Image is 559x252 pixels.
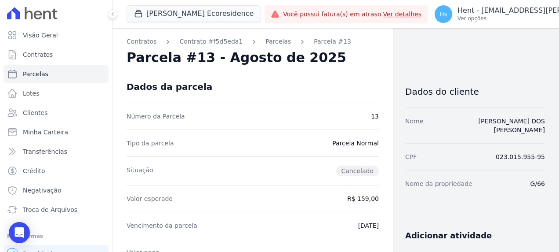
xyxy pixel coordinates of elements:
dt: Situação [127,166,153,176]
a: Contrato #f5d5eda1 [179,37,243,46]
span: Crédito [23,167,45,175]
a: Parcelas [265,37,291,46]
a: Negativação [4,182,109,199]
span: Parcelas [23,70,48,78]
a: Contratos [127,37,156,46]
h3: Dados do cliente [405,86,545,97]
dt: Valor esperado [127,194,173,203]
dd: 13 [371,112,379,121]
dt: Nome da propriedade [405,179,472,188]
dt: Nome [405,117,423,134]
div: Open Intercom Messenger [9,222,30,243]
dt: CPF [405,152,417,161]
span: Clientes [23,108,47,117]
dt: Número da Parcela [127,112,185,121]
button: [PERSON_NAME] Ecoresidence [127,5,261,22]
dd: 023.015.955-95 [496,152,545,161]
span: Hs [439,11,447,17]
span: Cancelado [336,166,379,176]
dd: G/66 [530,179,545,188]
a: Troca de Arquivos [4,201,109,219]
div: Dados da parcela [127,82,212,92]
h3: Adicionar atividade [405,230,492,241]
a: Clientes [4,104,109,122]
a: Parcelas [4,65,109,83]
dd: [DATE] [358,221,379,230]
a: Transferências [4,143,109,160]
a: Crédito [4,162,109,180]
span: Troca de Arquivos [23,205,77,214]
span: Visão Geral [23,31,58,40]
nav: Breadcrumb [127,37,379,46]
dd: R$ 159,00 [347,194,379,203]
h2: Parcela #13 - Agosto de 2025 [127,50,346,66]
a: Visão Geral [4,26,109,44]
span: Minha Carteira [23,128,68,137]
a: Ver detalhes [383,11,421,18]
span: Você possui fatura(s) em atraso. [283,10,421,19]
span: Negativação [23,186,62,195]
span: Contratos [23,50,53,59]
a: Minha Carteira [4,123,109,141]
a: Contratos [4,46,109,63]
dd: Parcela Normal [332,139,379,148]
a: Lotes [4,85,109,102]
dt: Tipo da parcela [127,139,174,148]
span: Lotes [23,89,40,98]
a: Parcela #13 [314,37,351,46]
dt: Vencimento da parcela [127,221,197,230]
span: Transferências [23,147,67,156]
div: Plataformas [7,231,105,241]
a: [PERSON_NAME] DOS [PERSON_NAME] [479,118,545,133]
